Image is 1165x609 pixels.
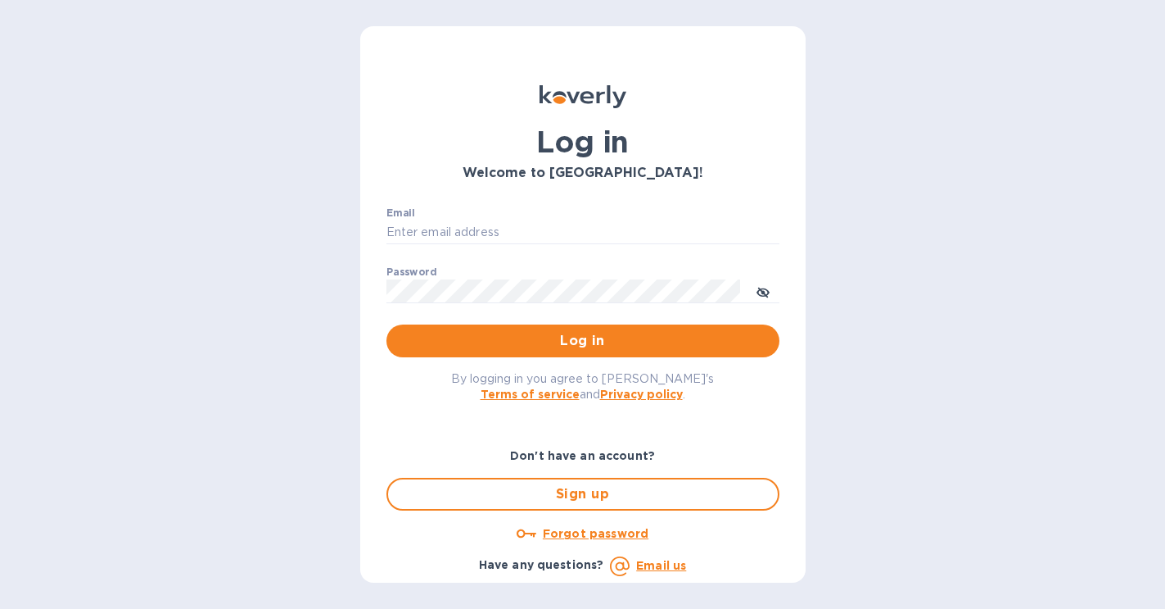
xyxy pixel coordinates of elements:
[747,275,779,307] button: toggle password visibility
[386,166,779,181] h3: Welcome to [GEOGRAPHIC_DATA]!
[451,372,714,401] span: By logging in you agree to [PERSON_NAME]'s and .
[386,478,779,511] button: Sign up
[636,559,686,572] a: Email us
[386,220,779,245] input: Enter email address
[600,388,683,401] a: Privacy policy
[386,125,779,159] h1: Log in
[543,527,648,540] u: Forgot password
[386,325,779,357] button: Log in
[481,388,580,401] a: Terms of service
[386,267,436,277] label: Password
[386,208,415,218] label: Email
[401,484,765,504] span: Sign up
[540,85,626,108] img: Koverly
[400,331,766,351] span: Log in
[479,558,604,571] b: Have any questions?
[510,449,655,462] b: Don't have an account?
